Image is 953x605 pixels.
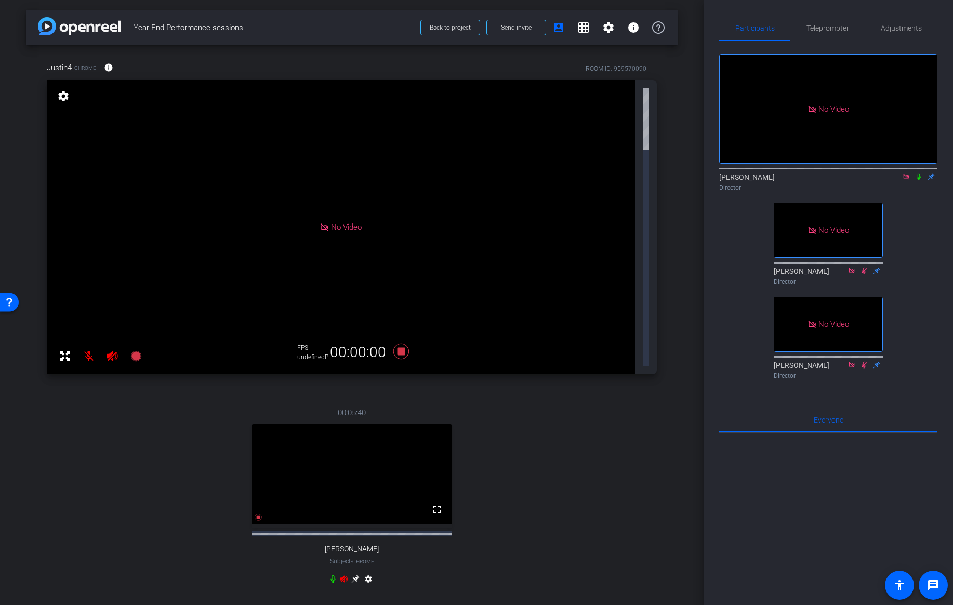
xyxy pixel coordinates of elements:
[735,24,775,32] span: Participants
[814,416,843,424] span: Everyone
[47,62,72,73] span: Justin4
[297,344,308,351] span: FPS
[352,559,374,564] span: Chrome
[56,90,71,102] mat-icon: settings
[430,24,471,31] span: Back to project
[627,21,640,34] mat-icon: info
[881,24,922,32] span: Adjustments
[104,63,113,72] mat-icon: info
[134,17,414,38] span: Year End Performance sessions
[362,575,375,587] mat-icon: settings
[577,21,590,34] mat-icon: grid_on
[325,545,379,554] span: [PERSON_NAME]
[351,558,352,565] span: -
[338,407,366,418] span: 00:05:40
[74,64,96,72] span: Chrome
[486,20,546,35] button: Send invite
[552,21,565,34] mat-icon: account_box
[927,579,939,591] mat-icon: message
[602,21,615,34] mat-icon: settings
[818,319,849,328] span: No Video
[818,226,849,235] span: No Video
[719,172,937,192] div: [PERSON_NAME]
[893,579,906,591] mat-icon: accessibility
[586,64,646,73] div: ROOM ID: 959570090
[806,24,849,32] span: Teleprompter
[501,23,532,32] span: Send invite
[431,503,443,516] mat-icon: fullscreen
[774,277,883,286] div: Director
[774,360,883,380] div: [PERSON_NAME]
[297,353,323,361] div: undefinedP
[818,104,849,113] span: No Video
[331,222,362,232] span: No Video
[719,183,937,192] div: Director
[330,557,374,566] span: Subject
[774,266,883,286] div: [PERSON_NAME]
[38,17,121,35] img: app-logo
[420,20,480,35] button: Back to project
[323,344,393,361] div: 00:00:00
[774,371,883,380] div: Director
